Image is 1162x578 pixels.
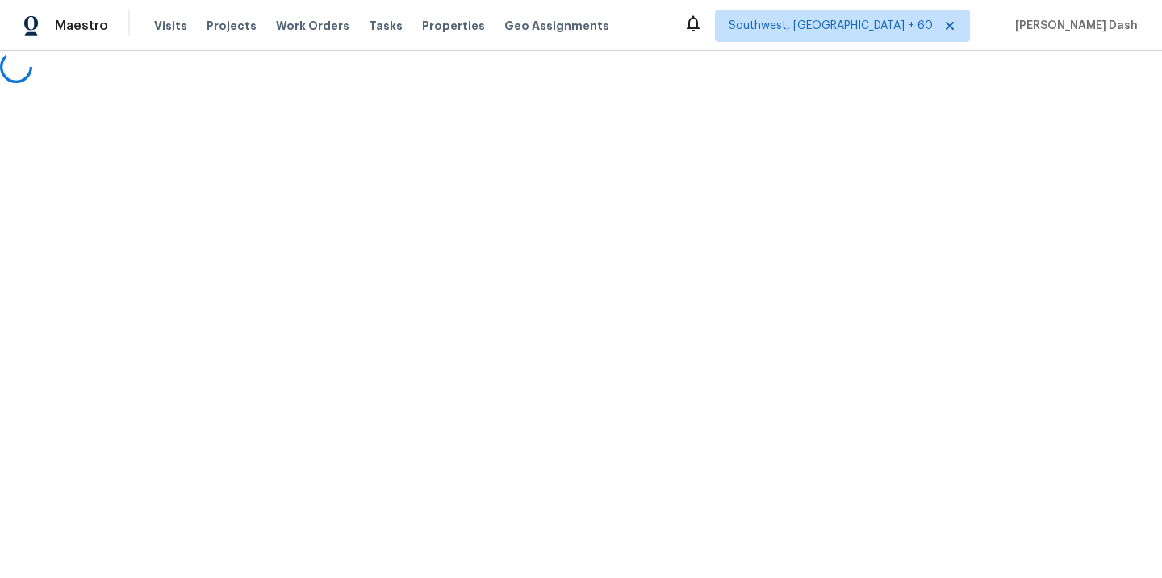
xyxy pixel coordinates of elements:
[504,18,609,34] span: Geo Assignments
[55,18,108,34] span: Maestro
[276,18,349,34] span: Work Orders
[422,18,485,34] span: Properties
[369,20,403,31] span: Tasks
[1009,18,1138,34] span: [PERSON_NAME] Dash
[729,18,933,34] span: Southwest, [GEOGRAPHIC_DATA] + 60
[207,18,257,34] span: Projects
[154,18,187,34] span: Visits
